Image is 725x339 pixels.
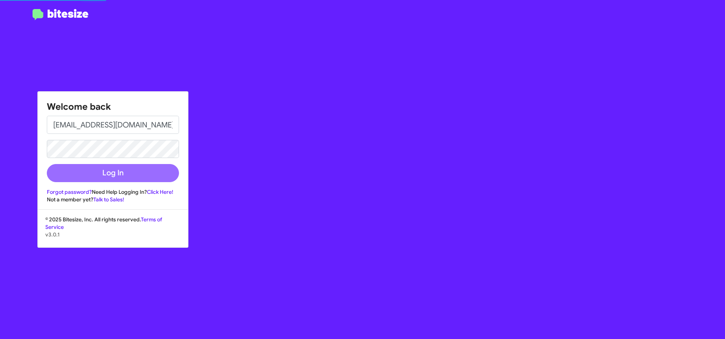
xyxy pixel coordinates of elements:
a: Talk to Sales! [93,196,124,203]
button: Log In [47,164,179,182]
a: Forgot password? [47,189,92,195]
input: Email address [47,116,179,134]
h1: Welcome back [47,101,179,113]
div: Not a member yet? [47,196,179,203]
div: Need Help Logging In? [47,188,179,196]
div: © 2025 Bitesize, Inc. All rights reserved. [38,216,188,247]
p: v3.0.1 [45,231,180,238]
a: Click Here! [147,189,173,195]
